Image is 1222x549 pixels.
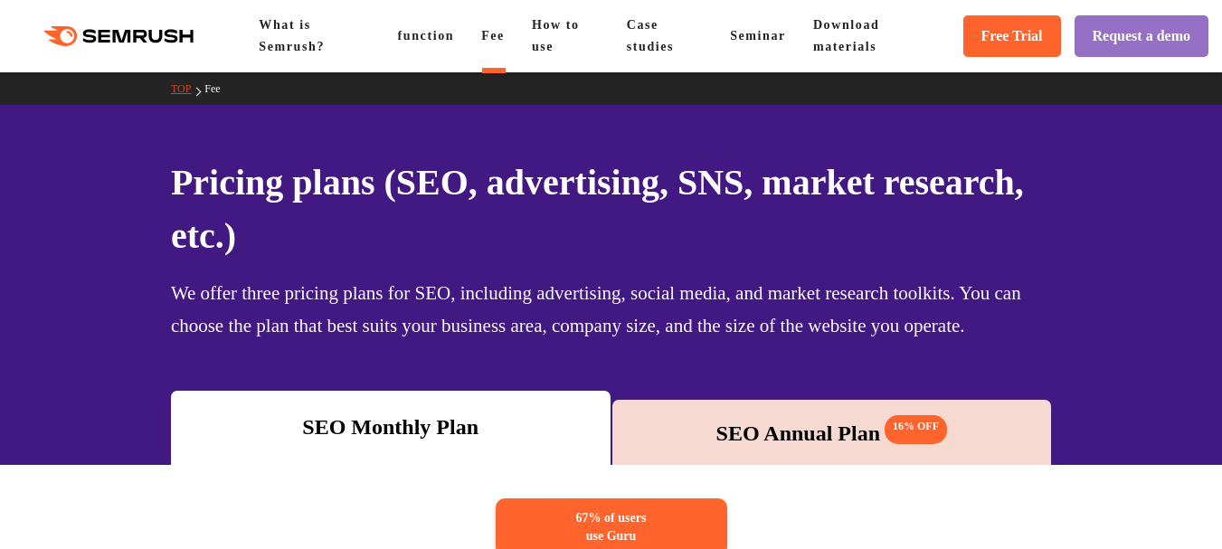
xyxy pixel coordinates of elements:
font: TOP [171,82,191,95]
font: We offer three pricing plans for SEO, including advertising, social media, and market research to... [171,282,1021,336]
font: SEO Monthly Plan [302,415,478,439]
font: Fee [204,82,220,95]
font: Request a demo [1093,28,1190,43]
a: Case studies [627,18,674,53]
a: function [398,29,455,43]
font: Pricing plans (SEO, advertising, SNS, market research, etc.) [171,162,1024,256]
font: 16% OFF [893,420,939,432]
font: Free Trial [981,28,1043,43]
a: Fee [204,82,233,95]
a: Request a demo [1075,15,1208,57]
a: What is Semrush? [259,18,325,53]
a: How to use [532,18,580,53]
font: 67% of users [576,511,647,525]
a: Fee [481,29,505,43]
font: SEO Annual Plan [716,421,880,445]
a: TOP [171,82,204,95]
a: Seminar [730,29,786,43]
a: Free Trial [963,15,1061,57]
font: use Guru [586,529,637,543]
a: Download materials [813,18,879,53]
